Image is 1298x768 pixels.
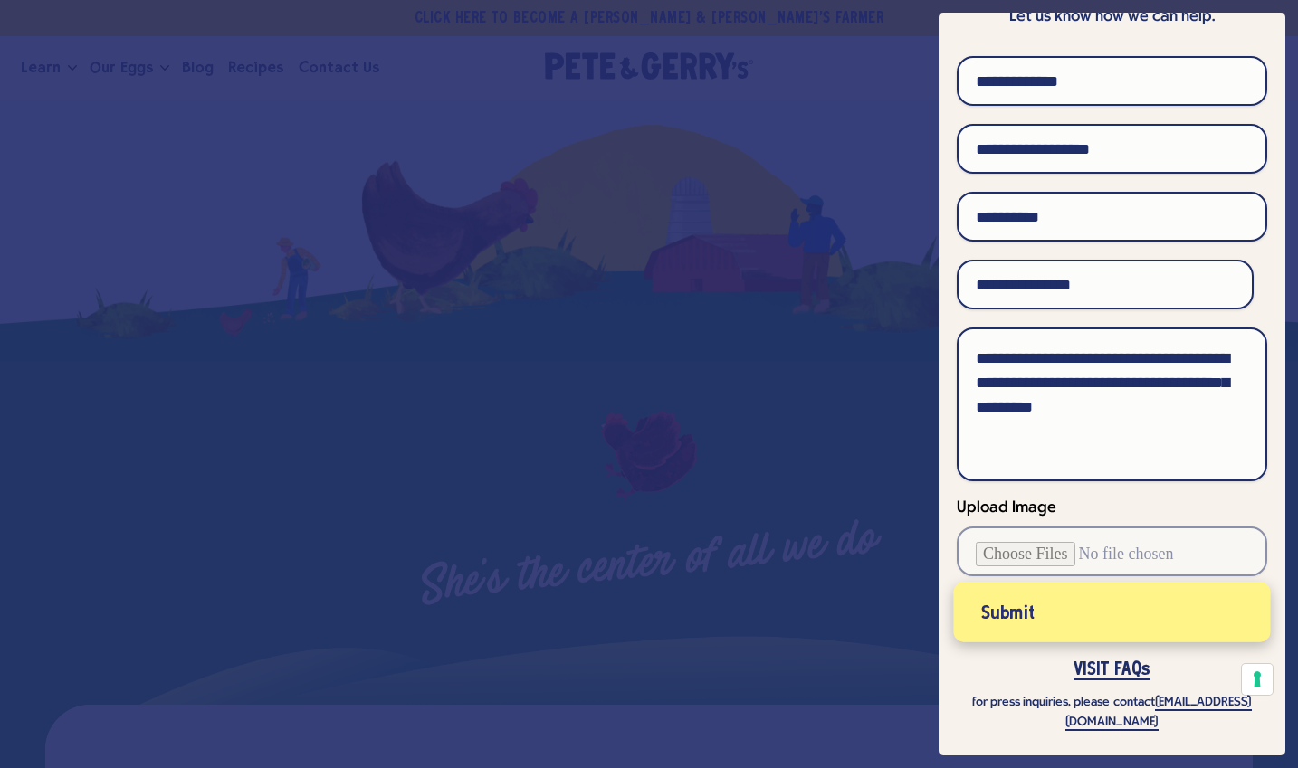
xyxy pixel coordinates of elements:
[957,693,1267,733] p: for press inquiries, please contact
[1242,664,1273,695] button: Your consent preferences for tracking technologies
[1065,696,1251,731] a: [EMAIL_ADDRESS][DOMAIN_NAME]
[954,582,1271,641] button: Submit
[1074,661,1150,680] a: VISIT FAQs
[981,607,1035,620] span: Submit
[957,499,1056,517] span: Upload Image
[957,5,1267,30] p: Let us know how we can help.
